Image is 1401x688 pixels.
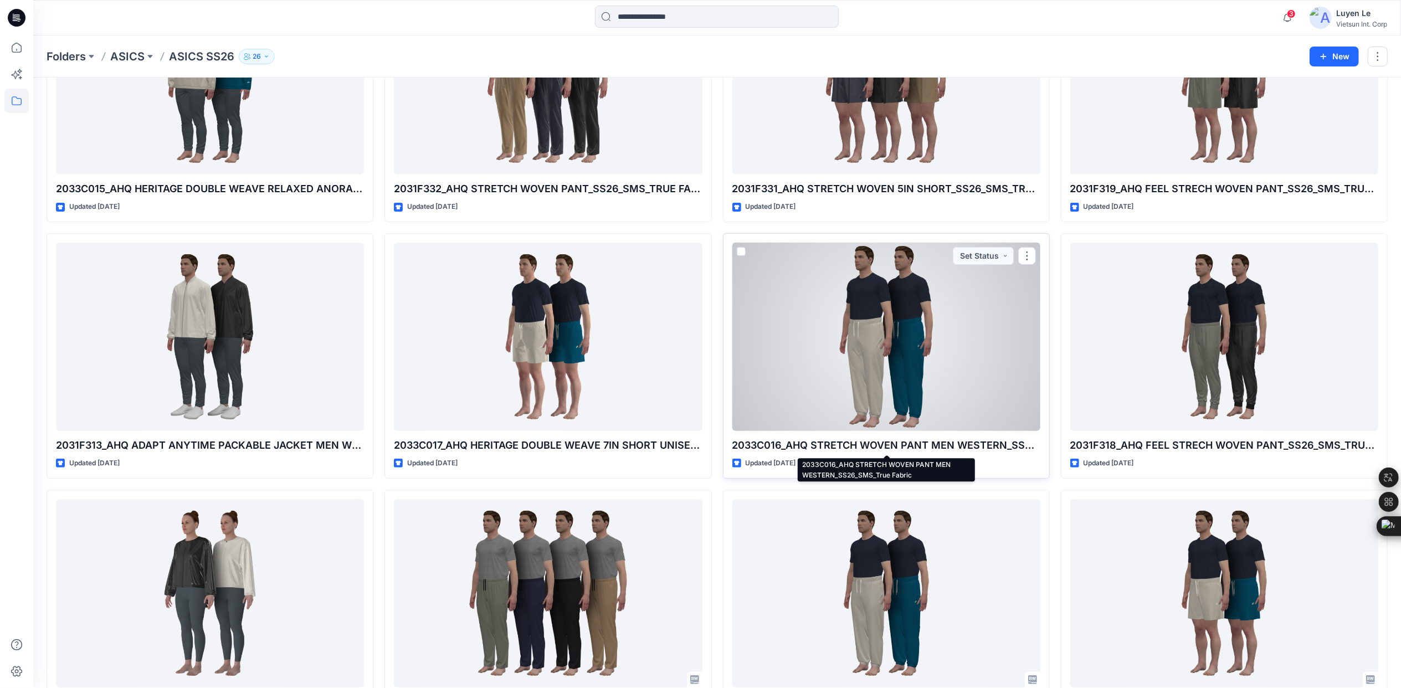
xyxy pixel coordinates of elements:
[394,181,702,197] p: 2031F332_AHQ STRETCH WOVEN PANT_SS26_SMS_TRUE FABRIC
[1070,243,1378,431] a: 2031F318_AHQ FEEL STRECH WOVEN PANT_SS26_SMS_TRUE FABRIC
[732,499,1040,687] a: 2033C016_AHQ STRETCH WOVEN PANT MEN WESTERN_SS26_SMS
[110,49,145,64] a: ASICS
[69,458,120,469] p: Updated [DATE]
[1336,20,1387,28] div: Vietsun Int. Corp
[394,438,702,453] p: 2033C017_AHQ HERITAGE DOUBLE WEAVE 7IN SHORT UNISEX WESTERN_SS26_SMS_True Fabric
[1070,181,1378,197] p: 2031F319_AHQ FEEL STRECH WOVEN PANT_SS26_SMS_TRUE FABRIC
[239,49,275,64] button: 26
[253,50,261,63] p: 26
[1310,7,1332,29] img: avatar
[56,499,364,687] a: 2032D365_AHQ ADAPT ANYTIME PACKABLE JACKET WOMEN WESTERN_SS26_SMS_True Fabric
[746,458,796,469] p: Updated [DATE]
[169,49,234,64] p: ASICS SS26
[56,438,364,453] p: 2031F313_AHQ ADAPT ANYTIME PACKABLE JACKET MEN WESTERN_SS26_SMS_True Fabric
[407,458,458,469] p: Updated [DATE]
[746,201,796,213] p: Updated [DATE]
[1336,7,1387,20] div: Luyen Le
[1070,499,1378,687] a: 2033C017_AHQ HERITAGE DOUBLE WEAVE 7IN SHORT UNISEX WESTERN_SS26_SMS
[394,499,702,687] a: 2031F332_AHQ STRETCH WOVEN PANT_SS26_SMS
[407,201,458,213] p: Updated [DATE]
[1084,458,1134,469] p: Updated [DATE]
[56,181,364,197] p: 2033C015_AHQ HERITAGE DOUBLE WEAVE RELAXED ANORAK_SS26_SMS_TRUE FABRIC
[394,243,702,431] a: 2033C017_AHQ HERITAGE DOUBLE WEAVE 7IN SHORT UNISEX WESTERN_SS26_SMS_True Fabric
[47,49,86,64] a: Folders
[1070,438,1378,453] p: 2031F318_AHQ FEEL STRECH WOVEN PANT_SS26_SMS_TRUE FABRIC
[732,181,1040,197] p: 2031F331_AHQ STRETCH WOVEN 5IN SHORT_SS26_SMS_TRUE FABRIC
[69,201,120,213] p: Updated [DATE]
[732,438,1040,453] p: 2033C016_AHQ STRETCH WOVEN PANT MEN WESTERN_SS26_SMS_True Fabric
[1287,9,1296,18] span: 3
[56,243,364,431] a: 2031F313_AHQ ADAPT ANYTIME PACKABLE JACKET MEN WESTERN_SS26_SMS_True Fabric
[732,243,1040,431] a: 2033C016_AHQ STRETCH WOVEN PANT MEN WESTERN_SS26_SMS_True Fabric
[1084,201,1134,213] p: Updated [DATE]
[1310,47,1359,66] button: New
